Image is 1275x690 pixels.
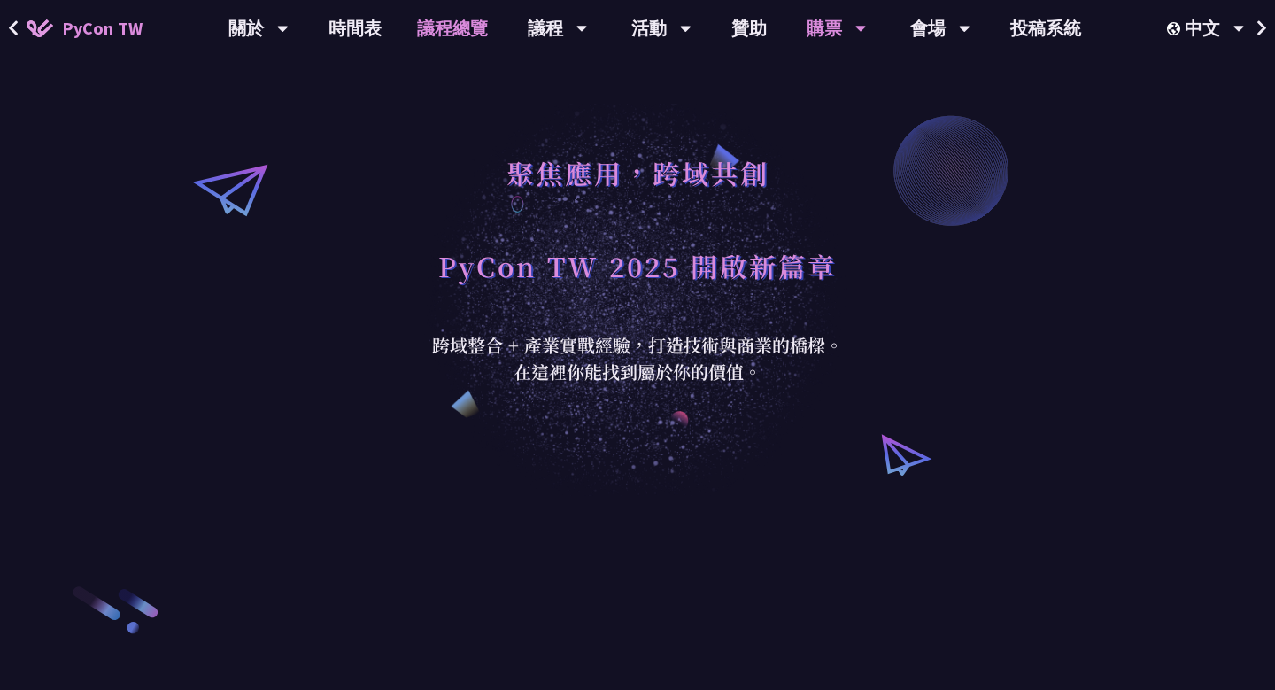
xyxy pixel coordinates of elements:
div: 跨域整合 + 產業實戰經驗，打造技術與商業的橋樑。 在這裡你能找到屬於你的價值。 [421,332,854,385]
img: Home icon of PyCon TW 2025 [27,19,53,37]
h1: 聚焦應用，跨域共創 [506,146,769,199]
a: PyCon TW [9,6,160,50]
span: PyCon TW [62,15,143,42]
h1: PyCon TW 2025 開啟新篇章 [438,239,837,292]
img: Locale Icon [1167,22,1185,35]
